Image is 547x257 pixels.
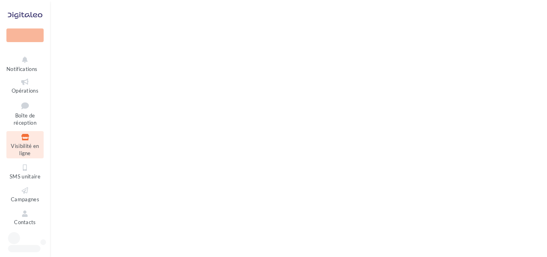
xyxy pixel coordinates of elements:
span: SMS unitaire [10,173,40,180]
a: Campagnes [6,184,44,204]
a: Visibilité en ligne [6,131,44,158]
a: SMS unitaire [6,162,44,181]
span: Visibilité en ligne [11,143,39,157]
span: Notifications [6,66,37,72]
a: Opérations [6,76,44,95]
span: Boîte de réception [14,112,36,126]
a: Contacts [6,208,44,227]
a: Boîte de réception [6,99,44,128]
span: Contacts [14,219,36,226]
div: Nouvelle campagne [6,28,44,42]
span: Opérations [12,87,38,94]
span: Campagnes [11,196,39,202]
